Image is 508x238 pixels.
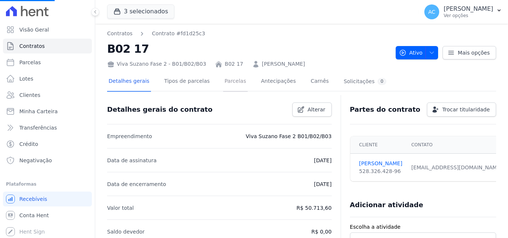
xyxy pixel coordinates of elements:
p: R$ 0,00 [311,227,331,236]
a: Negativação [3,153,92,168]
h3: Adicionar atividade [350,200,423,209]
p: Data de encerramento [107,180,166,189]
a: [PERSON_NAME] [359,160,402,167]
span: Minha Carteira [19,108,58,115]
p: R$ 50.713,60 [296,203,331,212]
a: Mais opções [443,46,496,59]
nav: Breadcrumb [107,30,390,38]
span: Conta Hent [19,212,49,219]
a: Lotes [3,71,92,86]
a: Parcelas [223,72,248,92]
a: Minha Carteira [3,104,92,119]
th: Contato [407,136,507,154]
a: Tipos de parcelas [163,72,211,92]
a: Visão Geral [3,22,92,37]
a: [PERSON_NAME] [262,60,305,68]
div: [EMAIL_ADDRESS][DOMAIN_NAME] [411,164,502,172]
p: [PERSON_NAME] [444,5,493,13]
a: Detalhes gerais [107,72,151,92]
a: Conta Hent [3,208,92,223]
p: Data de assinatura [107,156,157,165]
a: Contratos [107,30,132,38]
a: Antecipações [260,72,298,92]
span: Recebíveis [19,195,47,203]
th: Cliente [350,136,407,154]
div: 528.326.428-96 [359,167,402,175]
a: Transferências [3,120,92,135]
a: Contrato #fd1d25c3 [152,30,205,38]
p: Valor total [107,203,134,212]
span: Ativo [399,46,423,59]
a: Carnês [309,72,330,92]
a: Solicitações0 [342,72,388,92]
button: Ativo [396,46,438,59]
span: Trocar titularidade [442,106,490,113]
div: Solicitações [344,78,386,85]
label: Escolha a atividade [350,223,496,231]
p: Viva Suzano Fase 2 B01/B02/B03 [246,132,332,141]
button: AC [PERSON_NAME] Ver opções [418,1,508,22]
a: Clientes [3,88,92,102]
button: 3 selecionados [107,4,174,19]
a: Recebíveis [3,192,92,206]
span: Lotes [19,75,33,82]
p: Ver opções [444,13,493,19]
span: AC [428,9,435,14]
span: Mais opções [458,49,490,56]
span: Clientes [19,91,40,99]
span: Crédito [19,140,38,148]
div: Plataformas [6,180,89,189]
p: Empreendimento [107,132,152,141]
div: Viva Suzano Fase 2 - B01/B02/B03 [107,60,206,68]
a: Crédito [3,137,92,151]
span: Visão Geral [19,26,49,33]
h2: B02 17 [107,40,390,57]
h3: Partes do contrato [350,105,421,114]
span: Alterar [308,106,325,113]
h3: Detalhes gerais do contrato [107,105,212,114]
a: Contratos [3,39,92,53]
a: Trocar titularidade [427,102,496,117]
span: Parcelas [19,59,41,66]
span: Transferências [19,124,57,131]
div: 0 [377,78,386,85]
a: Alterar [292,102,332,117]
span: Contratos [19,42,45,50]
a: B02 17 [225,60,243,68]
p: [DATE] [314,180,331,189]
p: Saldo devedor [107,227,145,236]
p: [DATE] [314,156,331,165]
nav: Breadcrumb [107,30,205,38]
span: Negativação [19,157,52,164]
a: Parcelas [3,55,92,70]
